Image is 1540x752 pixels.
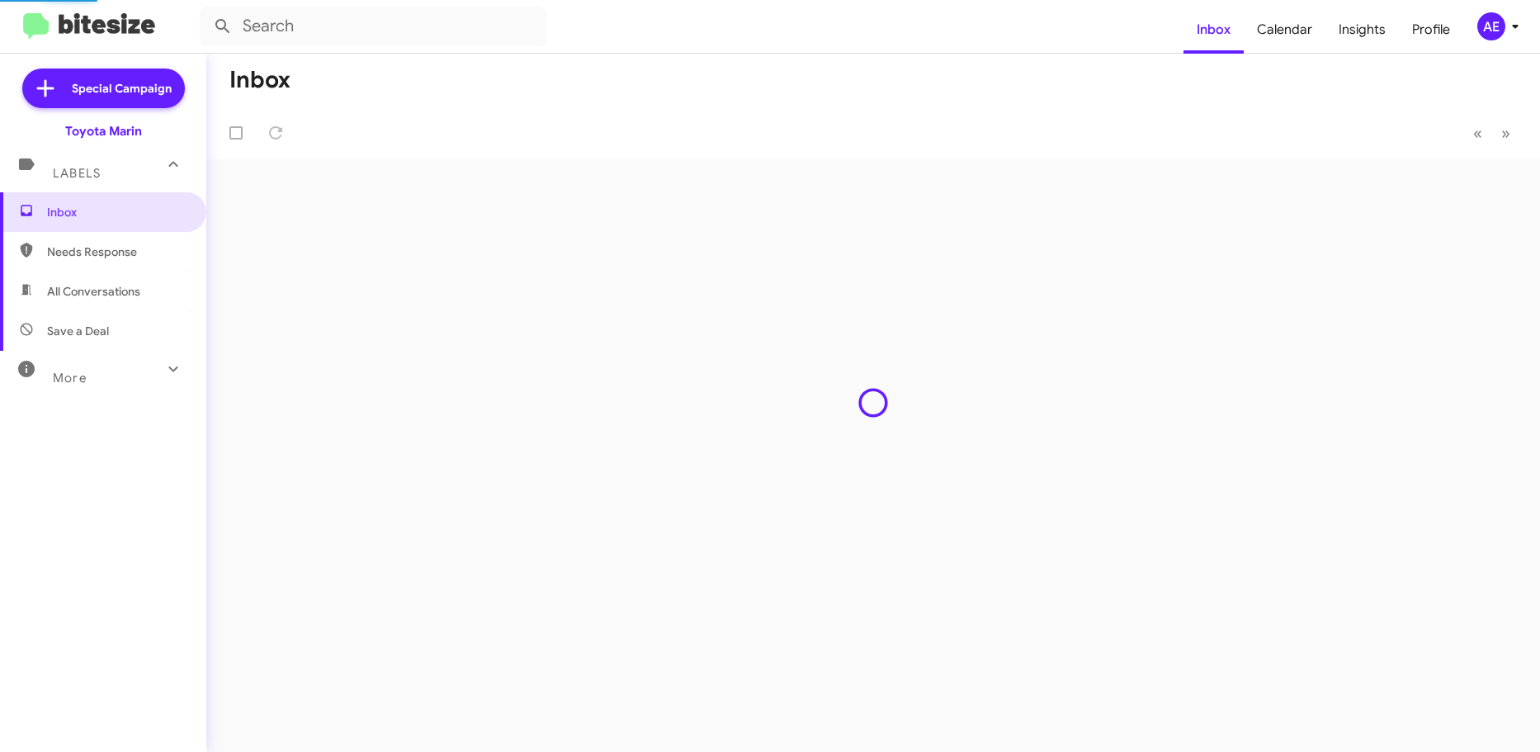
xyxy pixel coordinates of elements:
nav: Page navigation example [1464,116,1520,150]
span: Save a Deal [47,323,109,339]
button: Previous [1463,116,1492,150]
h1: Inbox [229,67,291,93]
span: « [1473,123,1482,144]
span: Special Campaign [72,80,172,97]
input: Search [200,7,546,46]
a: Profile [1399,6,1463,54]
a: Calendar [1244,6,1325,54]
div: Toyota Marin [65,123,142,140]
span: » [1501,123,1510,144]
a: Insights [1325,6,1399,54]
span: More [53,371,87,385]
div: AE [1477,12,1505,40]
span: Labels [53,166,101,181]
button: Next [1491,116,1520,150]
button: AE [1463,12,1522,40]
a: Inbox [1183,6,1244,54]
span: Needs Response [47,244,187,260]
a: Special Campaign [22,69,185,108]
span: Inbox [47,204,187,220]
span: All Conversations [47,283,140,300]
